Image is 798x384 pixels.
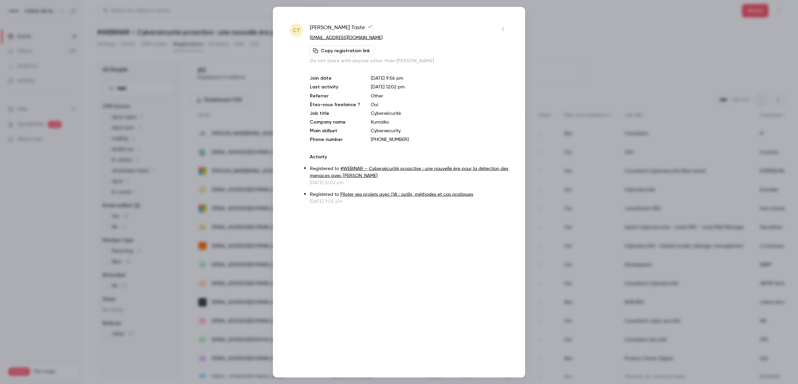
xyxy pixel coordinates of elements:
[371,127,508,134] p: Cybersecurity
[310,136,360,143] p: Phone number
[310,101,360,108] p: Êtes-vous freelance ?
[310,57,508,64] p: Do not share with anyone other than [PERSON_NAME]
[310,191,508,198] p: Registered to
[371,84,405,89] span: [DATE] 12:02 pm
[310,198,508,205] p: [DATE] 9:56 pm
[371,92,508,99] p: Other
[310,92,360,99] p: Referrer
[310,119,360,125] p: Company name
[310,179,508,186] p: [DATE] 12:02 pm
[310,153,508,160] p: Activity
[371,119,508,125] p: Kumaiko
[310,35,383,40] a: [EMAIL_ADDRESS][DOMAIN_NAME]
[310,23,373,34] span: [PERSON_NAME] Taste
[371,110,508,117] p: Cybersécurité
[371,101,508,108] p: Oui
[310,83,360,90] p: Last activity
[310,166,508,178] a: #WEBINAR – Cybersécurité proactive : une nouvelle ère pour la détection des menaces avec [PERSON_...
[310,165,508,179] p: Registered to
[310,127,360,134] p: Main skillset
[310,75,360,81] p: Join date
[371,136,508,143] p: [PHONE_NUMBER]
[340,192,473,197] a: Piloter ses projets avec l'IA : outils, méthodes et cas pratiques
[310,110,360,117] p: Job title
[371,75,508,81] p: [DATE] 9:56 pm
[310,45,374,56] button: Copy registration link
[293,26,300,34] span: CT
